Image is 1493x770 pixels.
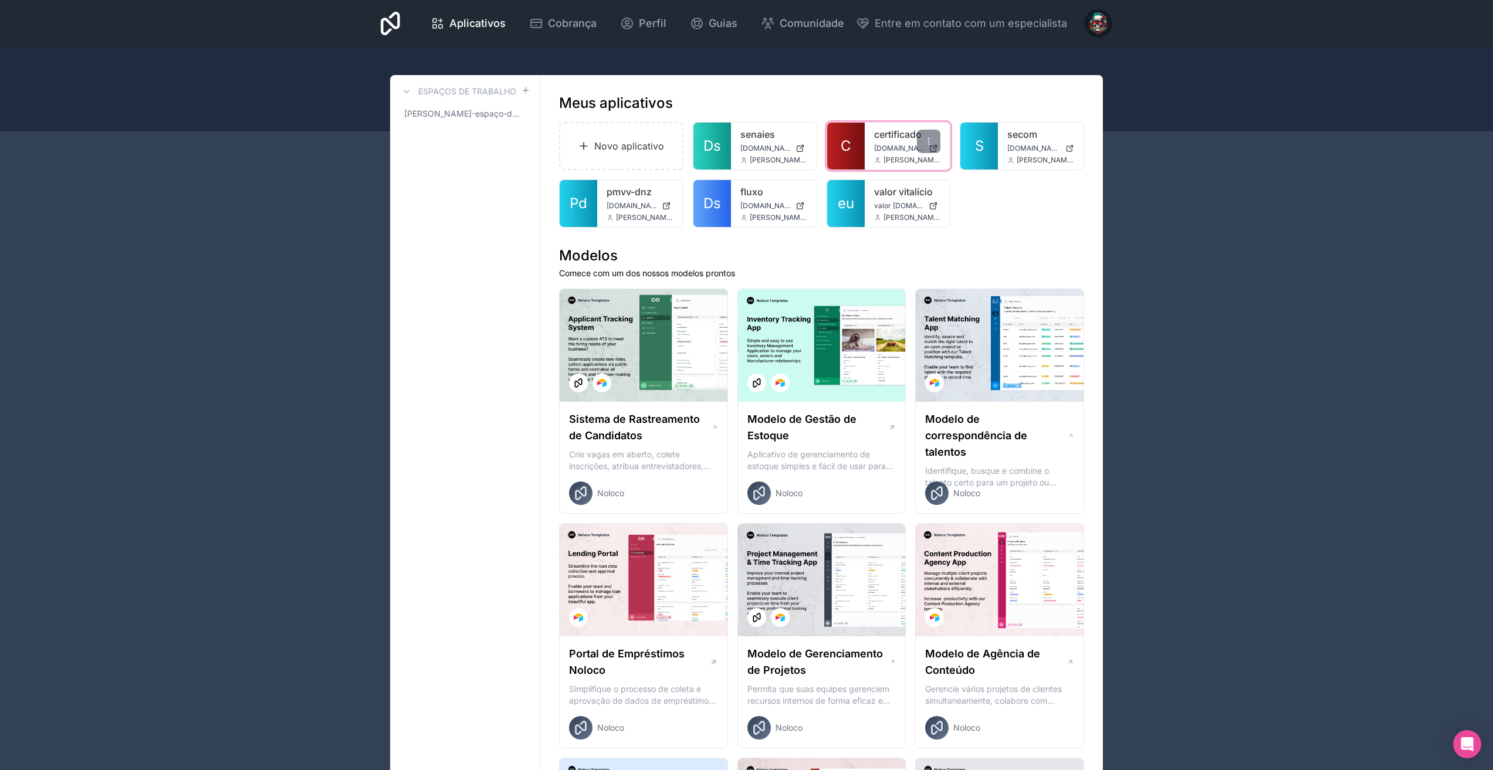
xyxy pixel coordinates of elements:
font: Identifique, busque e combine o talento certo para um projeto ou posição em aberto com nosso mode... [925,466,1071,511]
img: Logotipo do Airtable [930,378,939,388]
a: pmvv-dnz [607,185,673,199]
a: [DOMAIN_NAME] [740,201,807,211]
a: valor vitalício [874,185,941,199]
font: [PERSON_NAME][EMAIL_ADDRESS][DOMAIN_NAME] [1017,155,1193,164]
font: [PERSON_NAME][EMAIL_ADDRESS][DOMAIN_NAME] [750,213,926,222]
font: Noloco [597,488,624,498]
font: Aplicativos [449,17,506,29]
font: [PERSON_NAME]-espaço-de-trabalho [404,108,552,118]
font: valor [DOMAIN_NAME] [874,201,950,210]
font: Modelo de Agência de Conteúdo [925,647,1040,676]
font: secom [1007,128,1037,140]
font: fluxo [740,186,763,198]
font: pmvv-dnz [607,186,652,198]
a: valor [DOMAIN_NAME] [874,201,941,211]
font: C [841,137,851,154]
font: Simplifique o processo de coleta e aprovação de dados de empréstimos com nosso modelo de Portal d... [569,684,716,729]
font: Noloco [953,488,980,498]
font: Crie vagas em aberto, colete inscrições, atribua entrevistadores, centralize o feedback dos candi... [569,449,715,506]
a: Espaços de trabalho [400,84,516,99]
font: Ds [703,195,721,212]
font: Permita que suas equipes gerenciem recursos internos de forma eficaz e executem projetos de clien... [747,684,890,729]
a: [DOMAIN_NAME] [740,144,807,153]
a: Guias [681,11,747,36]
font: Meus aplicativos [559,94,673,111]
a: [DOMAIN_NAME] [874,144,941,153]
img: Logotipo do Airtable [930,613,939,622]
font: Modelo de correspondência de talentos [925,413,1027,458]
font: [PERSON_NAME][EMAIL_ADDRESS][DOMAIN_NAME] [750,155,926,164]
font: [DOMAIN_NAME] [1007,144,1064,152]
font: [PERSON_NAME][EMAIL_ADDRESS][DOMAIN_NAME] [883,213,1059,222]
font: Comece com um dos nossos modelos prontos [559,268,735,278]
a: [DOMAIN_NAME] [1007,144,1074,153]
font: Noloco [776,488,803,498]
font: Ds [703,137,721,154]
font: Noloco [776,722,803,732]
button: Entre em contato com um especialista [856,15,1067,32]
a: secom [1007,127,1074,141]
font: [DOMAIN_NAME] [874,144,931,152]
font: Portal de Empréstimos Noloco [569,647,685,676]
img: Logotipo do Airtable [597,378,607,388]
img: Logotipo do Airtable [776,613,785,622]
font: certificado [874,128,922,140]
img: Logotipo do Airtable [574,613,583,622]
a: fluxo [740,185,807,199]
a: [DOMAIN_NAME] [607,201,673,211]
a: [PERSON_NAME]-espaço-de-trabalho [400,103,530,124]
font: Cobrança [548,17,597,29]
font: Sistema de Rastreamento de Candidatos [569,413,700,442]
font: Novo aplicativo [594,140,664,152]
font: Entre em contato com um especialista [875,17,1067,29]
a: Aplicativos [421,11,515,36]
a: Ds [693,180,731,227]
a: Novo aplicativo [559,122,683,170]
a: eu [827,180,865,227]
font: Noloco [597,722,624,732]
font: Perfil [639,17,666,29]
a: senaies [740,127,807,141]
a: Comunidade [751,11,854,36]
a: Pd [560,180,597,227]
a: Cobrança [520,11,606,36]
font: valor vitalício [874,186,933,198]
a: Perfil [611,11,676,36]
font: Aplicativo de gerenciamento de estoque simples e fácil de usar para gerenciar seu estoque, pedido... [747,449,893,494]
div: Abra o Intercom Messenger [1453,730,1481,758]
font: senaies [740,128,775,140]
font: Noloco [953,722,980,732]
a: S [960,123,998,169]
a: C [827,123,865,169]
font: [PERSON_NAME][EMAIL_ADDRESS][DOMAIN_NAME] [883,155,1059,164]
font: Guias [709,17,737,29]
font: [DOMAIN_NAME] [740,144,797,152]
font: [DOMAIN_NAME] [607,201,663,210]
font: Comunidade [780,17,844,29]
a: Ds [693,123,731,169]
font: Modelos [559,247,618,264]
font: eu [838,195,854,212]
font: [DOMAIN_NAME] [740,201,797,210]
font: Modelo de Gestão de Estoque [747,413,856,442]
font: Pd [570,195,587,212]
img: Logotipo do Airtable [776,378,785,388]
font: S [975,137,984,154]
font: [PERSON_NAME][EMAIL_ADDRESS][DOMAIN_NAME] [616,213,792,222]
font: Modelo de Gerenciamento de Projetos [747,647,883,676]
a: certificado [874,127,941,141]
font: Espaços de trabalho [418,86,516,96]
